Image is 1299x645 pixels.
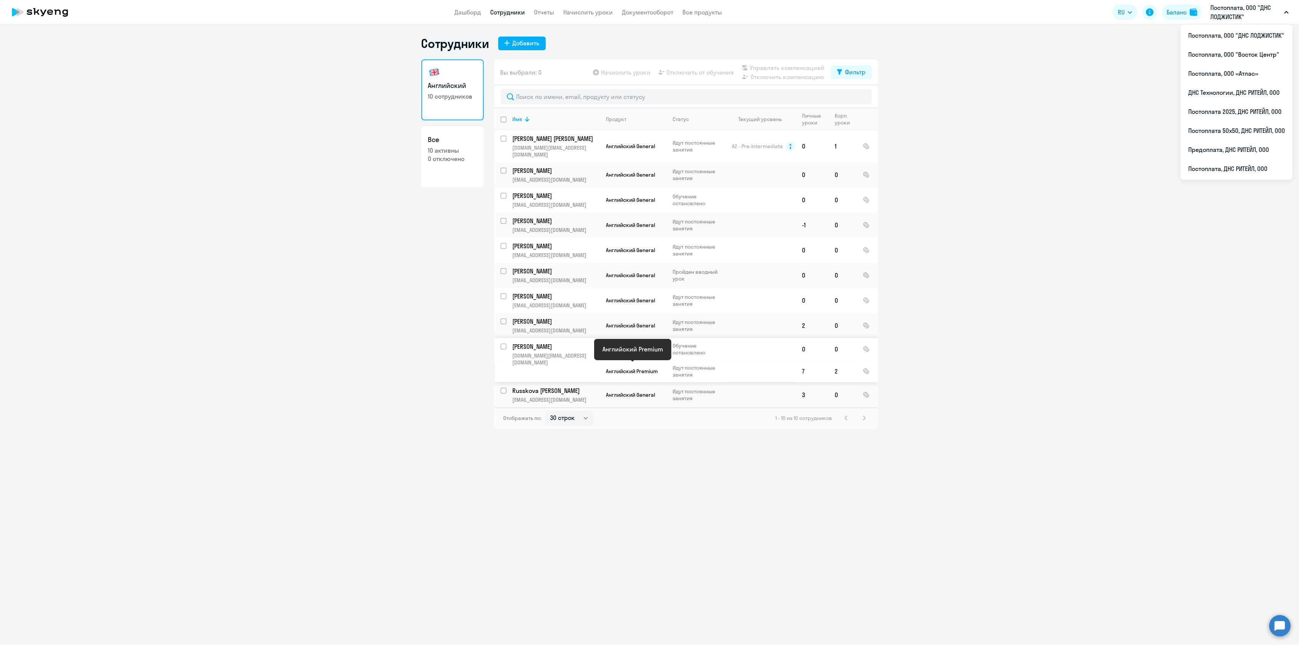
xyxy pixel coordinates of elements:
[673,139,725,153] p: Идут постоянные занятия
[606,196,655,203] span: Английский General
[738,116,782,123] div: Текущий уровень
[421,126,484,187] a: Все10 активны0 отключено
[796,288,829,313] td: 0
[513,292,600,300] a: [PERSON_NAME]
[796,187,829,212] td: 0
[602,345,663,354] div: Английский Premium
[513,317,600,326] a: [PERSON_NAME]
[513,38,540,48] div: Добавить
[673,168,725,182] p: Идут постоянные занятия
[673,243,725,257] p: Идут постоянные занятия
[606,222,655,228] span: Английский General
[513,396,600,403] p: [EMAIL_ADDRESS][DOMAIN_NAME]
[829,360,857,382] td: 2
[829,382,857,407] td: 0
[513,217,599,225] p: [PERSON_NAME]
[835,112,856,126] div: Корп. уроки
[1181,24,1293,180] ul: RU
[673,388,725,402] p: Идут постоянные занятия
[513,166,600,175] a: [PERSON_NAME]
[606,391,655,398] span: Английский General
[1118,8,1125,17] span: RU
[421,59,484,120] a: Английский10 сотрудников
[513,134,599,143] p: [PERSON_NAME] [PERSON_NAME]
[606,322,655,329] span: Английский General
[513,386,599,395] p: Russkova [PERSON_NAME]
[802,112,829,126] div: Личные уроки
[513,217,600,225] a: [PERSON_NAME]
[513,352,600,366] p: [DOMAIN_NAME][EMAIL_ADDRESS][DOMAIN_NAME]
[504,415,542,421] span: Отображать по:
[513,342,600,351] a: [PERSON_NAME]
[428,155,477,163] p: 0 отключено
[1210,3,1281,21] p: Постоплата, ООО "ДНС ЛОДЖИСТИК"
[673,294,725,307] p: Идут постоянные занятия
[796,162,829,187] td: 0
[606,171,655,178] span: Английский General
[683,8,722,16] a: Все продукты
[498,37,546,50] button: Добавить
[513,342,599,351] p: [PERSON_NAME]
[673,268,725,282] p: Пройден вводный урок
[1162,5,1202,20] button: Балансbalance
[513,302,600,309] p: [EMAIL_ADDRESS][DOMAIN_NAME]
[534,8,555,16] a: Отчеты
[1207,3,1293,21] button: Постоплата, ООО "ДНС ЛОДЖИСТИК"
[829,187,857,212] td: 0
[829,130,857,162] td: 1
[513,201,600,208] p: [EMAIL_ADDRESS][DOMAIN_NAME]
[428,66,440,78] img: english
[564,8,613,16] a: Начислить уроки
[673,193,725,207] p: Обучение остановлено
[513,116,600,123] div: Имя
[796,263,829,288] td: 0
[673,116,689,123] div: Статус
[606,272,655,279] span: Английский General
[732,143,783,150] span: A2 - Pre-Intermediate
[513,134,600,143] a: [PERSON_NAME] [PERSON_NAME]
[829,162,857,187] td: 0
[513,242,600,250] a: [PERSON_NAME]
[513,166,599,175] p: [PERSON_NAME]
[513,192,600,200] a: [PERSON_NAME]
[513,317,599,326] p: [PERSON_NAME]
[796,382,829,407] td: 3
[829,263,857,288] td: 0
[513,386,600,395] a: Russkova [PERSON_NAME]
[513,277,600,284] p: [EMAIL_ADDRESS][DOMAIN_NAME]
[513,267,600,275] a: [PERSON_NAME]
[606,247,655,254] span: Английский General
[796,338,829,360] td: 0
[1113,5,1138,20] button: RU
[513,267,599,275] p: [PERSON_NAME]
[500,89,872,104] input: Поиск по имени, email, продукту или статусу
[829,238,857,263] td: 0
[1190,8,1197,16] img: balance
[513,144,600,158] p: [DOMAIN_NAME][EMAIL_ADDRESS][DOMAIN_NAME]
[606,368,658,375] span: Английский Premium
[513,327,600,334] p: [EMAIL_ADDRESS][DOMAIN_NAME]
[796,360,829,382] td: 7
[513,292,599,300] p: [PERSON_NAME]
[428,146,477,155] p: 10 активны
[428,92,477,101] p: 10 сотрудников
[673,218,725,232] p: Идут постоянные занятия
[673,342,725,356] p: Обучение остановлено
[673,364,725,378] p: Идут постоянные занятия
[513,116,523,123] div: Имя
[829,212,857,238] td: 0
[513,242,599,250] p: [PERSON_NAME]
[776,415,832,421] span: 1 - 10 из 10 сотрудников
[428,81,477,91] h3: Английский
[845,67,866,77] div: Фильтр
[500,68,542,77] span: Вы выбрали: 0
[829,288,857,313] td: 0
[606,143,655,150] span: Английский General
[1167,8,1187,17] div: Баланс
[829,313,857,338] td: 0
[796,238,829,263] td: 0
[513,252,600,259] p: [EMAIL_ADDRESS][DOMAIN_NAME]
[622,8,674,16] a: Документооборот
[831,65,872,79] button: Фильтр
